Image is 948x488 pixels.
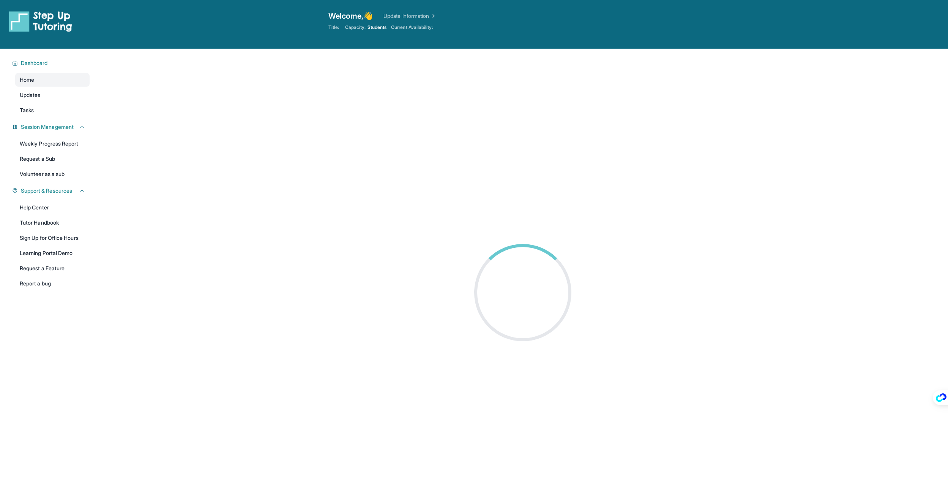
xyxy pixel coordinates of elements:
[15,167,90,181] a: Volunteer as a sub
[15,152,90,166] a: Request a Sub
[391,24,433,30] span: Current Availability:
[21,187,72,195] span: Support & Resources
[15,277,90,290] a: Report a bug
[15,73,90,87] a: Home
[15,246,90,260] a: Learning Portal Demo
[20,106,34,114] span: Tasks
[15,261,90,275] a: Request a Feature
[15,103,90,117] a: Tasks
[20,76,34,84] span: Home
[15,201,90,214] a: Help Center
[18,187,85,195] button: Support & Resources
[18,59,85,67] button: Dashboard
[18,123,85,131] button: Session Management
[21,123,74,131] span: Session Management
[9,11,72,32] img: logo
[429,12,437,20] img: Chevron Right
[368,24,387,30] span: Students
[21,59,48,67] span: Dashboard
[15,216,90,230] a: Tutor Handbook
[328,11,373,21] span: Welcome, 👋
[383,12,437,20] a: Update Information
[20,91,41,99] span: Updates
[328,24,339,30] span: Title:
[345,24,366,30] span: Capacity:
[15,231,90,245] a: Sign Up for Office Hours
[15,88,90,102] a: Updates
[15,137,90,151] a: Weekly Progress Report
